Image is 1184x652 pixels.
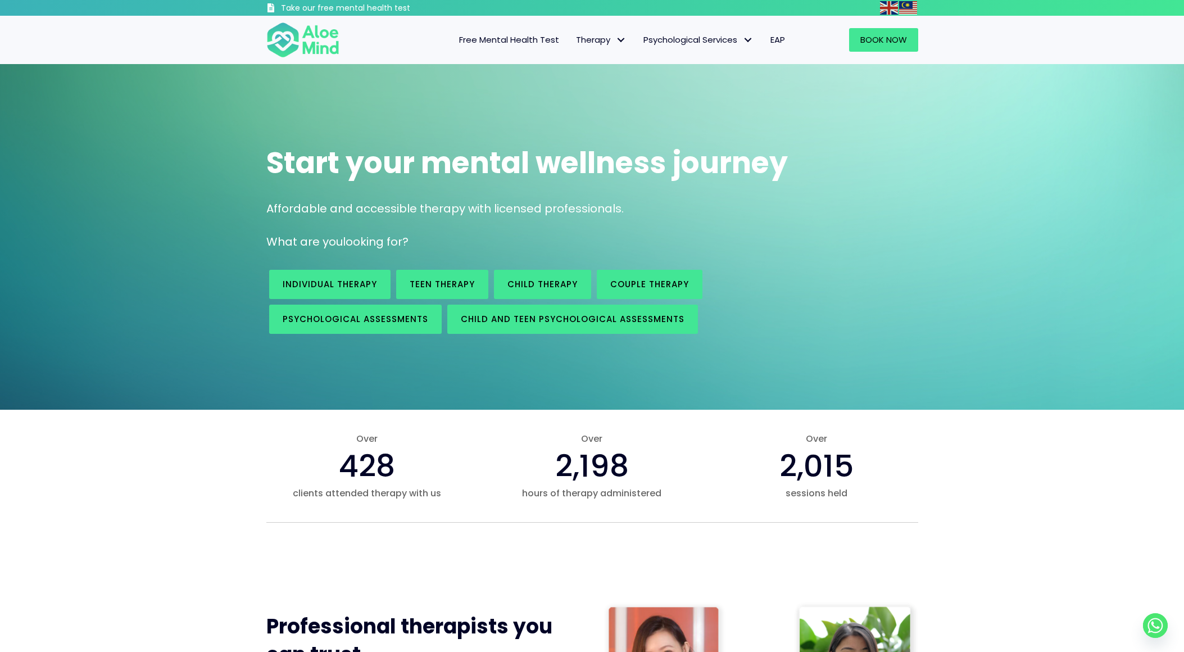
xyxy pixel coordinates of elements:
[461,313,684,325] span: Child and Teen Psychological assessments
[459,34,559,46] span: Free Mental Health Test
[860,34,907,46] span: Book Now
[447,305,698,334] a: Child and Teen Psychological assessments
[266,21,339,58] img: Aloe mind Logo
[770,34,785,46] span: EAP
[269,270,391,299] a: Individual therapy
[269,305,442,334] a: Psychological assessments
[762,28,793,52] a: EAP
[354,28,793,52] nav: Menu
[451,28,568,52] a: Free Mental Health Test
[568,28,635,52] a: TherapyTherapy: submenu
[507,278,578,290] span: Child Therapy
[597,270,702,299] a: Couple therapy
[266,201,918,217] p: Affordable and accessible therapy with licensed professionals.
[266,487,469,500] span: clients attended therapy with us
[715,432,918,445] span: Over
[266,3,470,16] a: Take our free mental health test
[899,1,917,15] img: ms
[715,487,918,500] span: sessions held
[283,278,377,290] span: Individual therapy
[635,28,762,52] a: Psychological ServicesPsychological Services: submenu
[266,142,788,183] span: Start your mental wellness journey
[343,234,409,250] span: looking for?
[396,270,488,299] a: Teen Therapy
[613,32,629,48] span: Therapy: submenu
[281,3,470,14] h3: Take our free mental health test
[283,313,428,325] span: Psychological assessments
[555,445,629,487] span: 2,198
[491,432,693,445] span: Over
[610,278,689,290] span: Couple therapy
[266,432,469,445] span: Over
[491,487,693,500] span: hours of therapy administered
[740,32,756,48] span: Psychological Services: submenu
[576,34,627,46] span: Therapy
[880,1,899,14] a: English
[643,34,754,46] span: Psychological Services
[1143,613,1168,638] a: Whatsapp
[880,1,898,15] img: en
[899,1,918,14] a: Malay
[779,445,854,487] span: 2,015
[339,445,395,487] span: 428
[494,270,591,299] a: Child Therapy
[849,28,918,52] a: Book Now
[410,278,475,290] span: Teen Therapy
[266,234,343,250] span: What are you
